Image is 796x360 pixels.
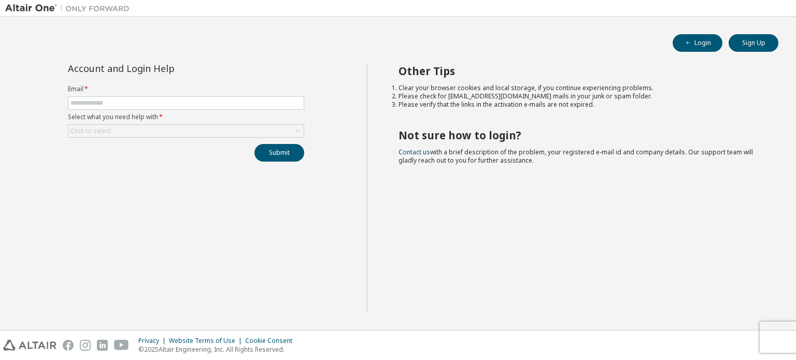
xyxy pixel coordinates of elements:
[729,34,778,52] button: Sign Up
[63,340,74,351] img: facebook.svg
[68,85,304,93] label: Email
[245,337,298,345] div: Cookie Consent
[80,340,91,351] img: instagram.svg
[399,128,760,142] h2: Not sure how to login?
[68,113,304,121] label: Select what you need help with
[138,337,169,345] div: Privacy
[399,84,760,92] li: Clear your browser cookies and local storage, if you continue experiencing problems.
[70,127,111,135] div: Click to select
[5,3,135,13] img: Altair One
[254,144,304,162] button: Submit
[399,100,760,109] li: Please verify that the links in the activation e-mails are not expired.
[138,345,298,354] p: © 2025 Altair Engineering, Inc. All Rights Reserved.
[673,34,722,52] button: Login
[399,92,760,100] li: Please check for [EMAIL_ADDRESS][DOMAIN_NAME] mails in your junk or spam folder.
[169,337,245,345] div: Website Terms of Use
[114,340,129,351] img: youtube.svg
[68,64,257,73] div: Account and Login Help
[3,340,56,351] img: altair_logo.svg
[68,125,304,137] div: Click to select
[399,64,760,78] h2: Other Tips
[399,148,430,156] a: Contact us
[97,340,108,351] img: linkedin.svg
[399,148,753,165] span: with a brief description of the problem, your registered e-mail id and company details. Our suppo...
